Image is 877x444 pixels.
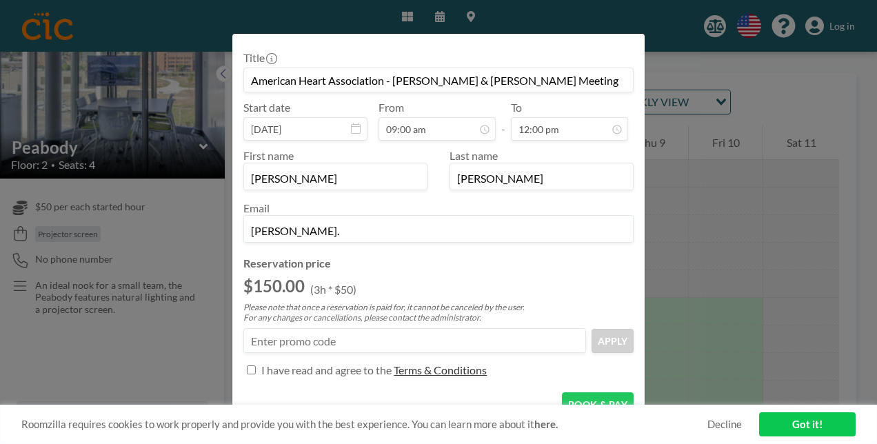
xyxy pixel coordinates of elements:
[243,101,290,114] label: Start date
[394,363,487,377] p: Terms & Conditions
[450,166,633,190] input: Last name
[310,283,356,296] p: (3h * $50)
[244,68,633,92] input: Guest reservation
[511,101,522,114] label: To
[243,201,270,214] label: Email
[534,418,558,430] a: here.
[450,149,498,162] label: Last name
[562,392,634,416] button: BOOK & PAY
[244,219,633,242] input: Email
[243,256,634,270] h4: Reservation price
[244,329,585,352] input: Enter promo code
[261,363,392,377] p: I have read and agree to the
[243,51,276,65] label: Title
[243,276,305,296] h2: $150.00
[243,149,294,162] label: First name
[501,105,505,136] span: -
[379,101,404,114] label: From
[21,418,707,431] span: Roomzilla requires cookies to work properly and provide you with the best experience. You can lea...
[759,412,856,436] a: Got it!
[243,302,634,323] p: Please note that once a reservation is paid for, it cannot be canceled by the user. For any chang...
[707,418,742,431] a: Decline
[244,166,427,190] input: First name
[592,329,634,353] button: APPLY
